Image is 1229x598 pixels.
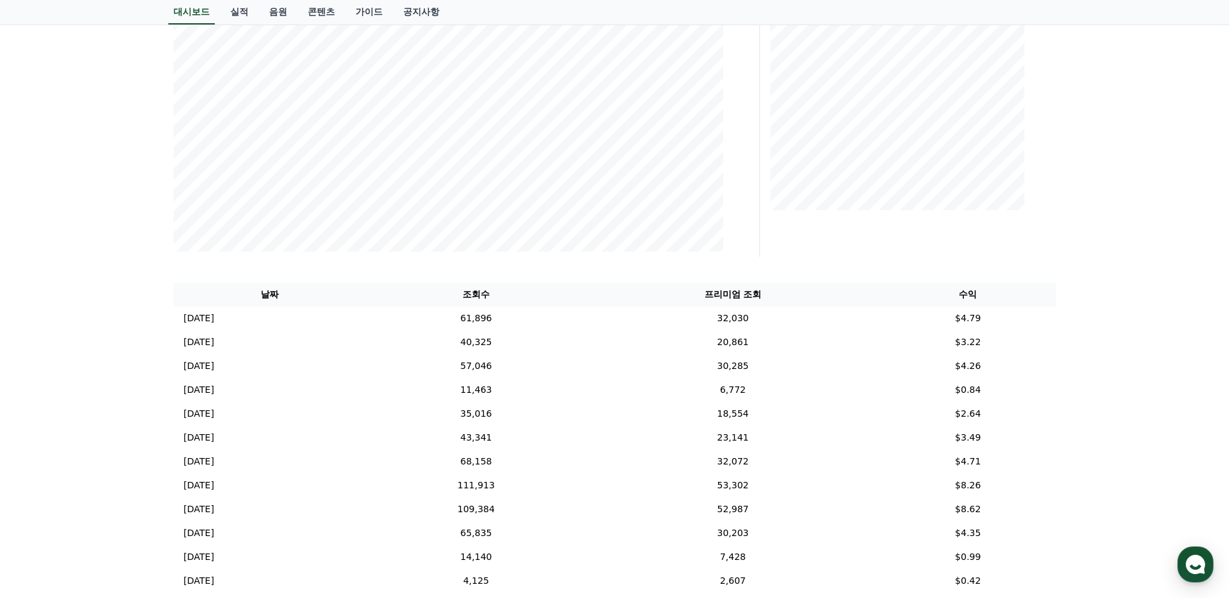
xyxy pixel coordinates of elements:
[586,545,880,569] td: 7,428
[880,521,1055,545] td: $4.35
[586,426,880,450] td: 23,141
[880,354,1055,378] td: $4.26
[366,330,586,354] td: 40,325
[166,409,248,441] a: 설정
[41,428,48,439] span: 홈
[85,409,166,441] a: 대화
[174,283,367,306] th: 날짜
[184,407,214,421] p: [DATE]
[184,335,214,349] p: [DATE]
[586,450,880,473] td: 32,072
[880,378,1055,402] td: $0.84
[184,431,214,444] p: [DATE]
[366,450,586,473] td: 68,158
[880,497,1055,521] td: $8.62
[366,473,586,497] td: 111,913
[586,402,880,426] td: 18,554
[586,521,880,545] td: 30,203
[880,569,1055,593] td: $0.42
[184,503,214,516] p: [DATE]
[880,450,1055,473] td: $4.71
[184,526,214,540] p: [DATE]
[880,473,1055,497] td: $8.26
[880,306,1055,330] td: $4.79
[184,479,214,492] p: [DATE]
[366,497,586,521] td: 109,384
[366,354,586,378] td: 57,046
[4,409,85,441] a: 홈
[184,455,214,468] p: [DATE]
[880,426,1055,450] td: $3.49
[184,359,214,373] p: [DATE]
[586,497,880,521] td: 52,987
[586,330,880,354] td: 20,861
[366,426,586,450] td: 43,341
[880,545,1055,569] td: $0.99
[184,574,214,588] p: [DATE]
[586,283,880,306] th: 프리미엄 조회
[880,330,1055,354] td: $3.22
[184,312,214,325] p: [DATE]
[199,428,215,439] span: 설정
[184,550,214,564] p: [DATE]
[586,473,880,497] td: 53,302
[366,521,586,545] td: 65,835
[366,402,586,426] td: 35,016
[366,378,586,402] td: 11,463
[184,383,214,397] p: [DATE]
[118,429,134,439] span: 대화
[366,569,586,593] td: 4,125
[586,378,880,402] td: 6,772
[586,354,880,378] td: 30,285
[586,569,880,593] td: 2,607
[366,306,586,330] td: 61,896
[880,402,1055,426] td: $2.64
[586,306,880,330] td: 32,030
[366,545,586,569] td: 14,140
[366,283,586,306] th: 조회수
[880,283,1055,306] th: 수익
